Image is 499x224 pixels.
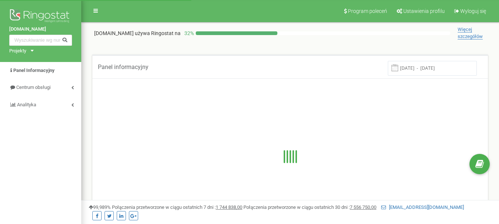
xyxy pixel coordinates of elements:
u: 7 556 750,00 [350,204,376,210]
a: [DOMAIN_NAME] [9,26,72,33]
span: Centrum obsługi [16,85,51,90]
span: Program poleceń [348,8,387,14]
p: [DOMAIN_NAME] [94,30,181,37]
span: Ustawienia profilu [403,8,445,14]
span: używa Ringostat na [135,30,181,36]
p: 32 % [181,30,196,37]
input: Wyszukiwanie wg numeru [9,35,72,46]
span: Więcej szczegółów [458,27,483,39]
u: 1 744 838,00 [216,204,242,210]
span: 99,989% [89,204,111,210]
span: Panel Informacyjny [13,68,55,73]
a: [EMAIL_ADDRESS][DOMAIN_NAME] [381,204,464,210]
img: Ringostat logo [9,7,72,26]
span: Połączenia przetworzone w ciągu ostatnich 7 dni : [112,204,242,210]
div: Projekty [9,48,26,55]
span: Wyloguj się [460,8,486,14]
span: Analityka [17,102,36,107]
span: Połączenia przetworzone w ciągu ostatnich 30 dni : [243,204,376,210]
span: Panel informacyjny [98,63,148,70]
